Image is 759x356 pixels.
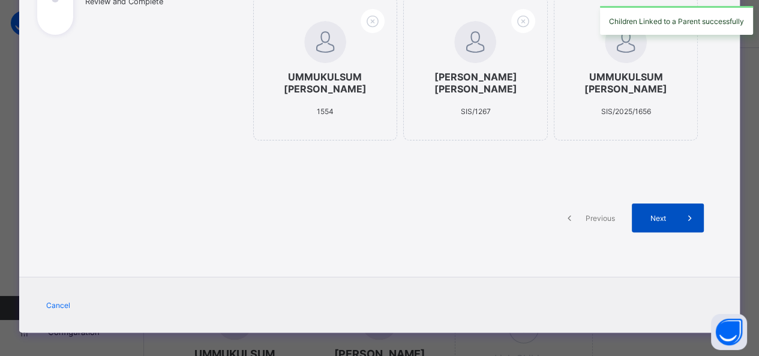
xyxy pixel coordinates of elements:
span: Cancel [46,301,70,310]
button: Open asap [711,314,747,350]
div: Children Linked to a Parent successfully [600,6,753,35]
img: default.svg [304,21,346,63]
img: default.svg [454,21,496,63]
span: SIS/1267 [460,107,490,116]
img: default.svg [605,21,647,63]
span: Previous [583,214,616,223]
span: SIS/2025/1656 [601,107,650,116]
span: 1554 [317,107,334,116]
span: UMMUKULSUM [PERSON_NAME] [278,71,373,95]
span: [PERSON_NAME] [PERSON_NAME] [428,71,523,95]
span: Next [641,214,675,223]
span: UMMUKULSUM [PERSON_NAME] [578,71,674,95]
